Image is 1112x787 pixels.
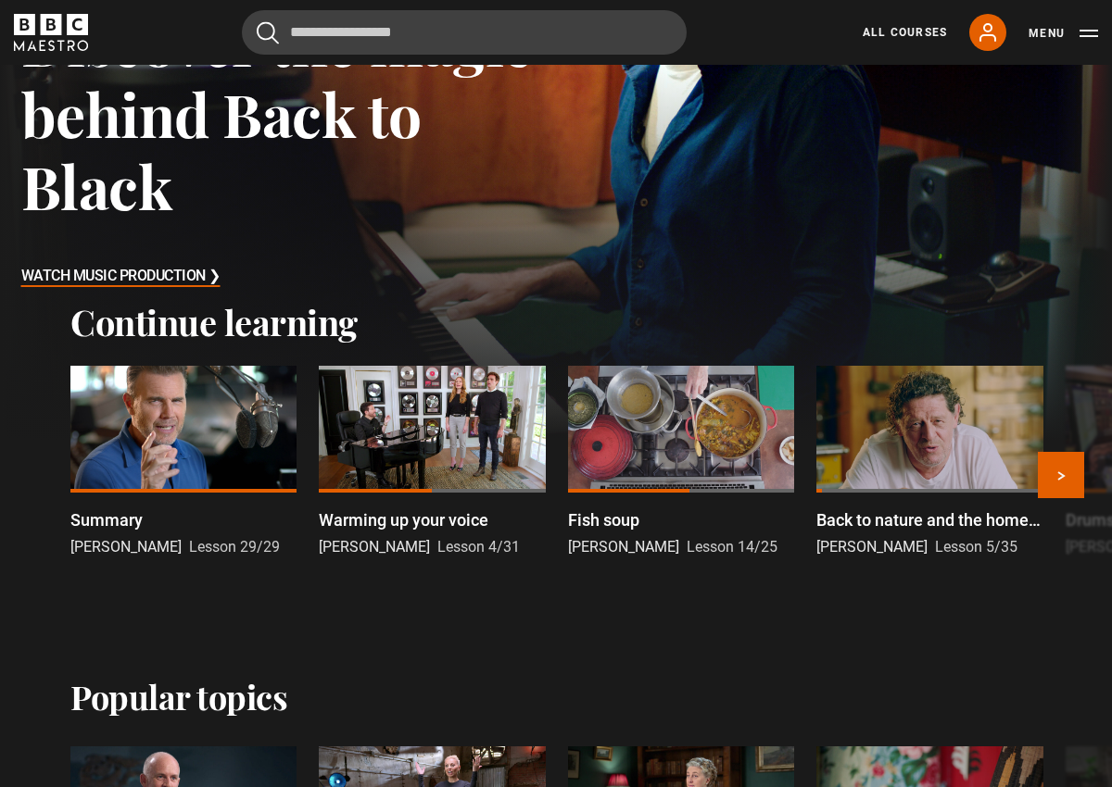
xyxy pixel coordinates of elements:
[816,538,928,556] span: [PERSON_NAME]
[935,538,1017,556] span: Lesson 5/35
[70,538,182,556] span: [PERSON_NAME]
[437,538,520,556] span: Lesson 4/31
[70,366,297,558] a: Summary [PERSON_NAME] Lesson 29/29
[70,507,143,532] p: Summary
[257,21,279,44] button: Submit the search query
[189,538,280,556] span: Lesson 29/29
[568,538,679,556] span: [PERSON_NAME]
[568,507,639,532] p: Fish soup
[242,10,687,55] input: Search
[319,538,430,556] span: [PERSON_NAME]
[816,366,1042,558] a: Back to nature and the home kitchen [PERSON_NAME] Lesson 5/35
[21,263,221,291] h3: Watch Music Production ❯
[21,6,557,221] h3: Discover the magic behind Back to Black
[687,538,777,556] span: Lesson 14/25
[816,507,1042,532] p: Back to nature and the home kitchen
[319,507,488,532] p: Warming up your voice
[568,366,794,558] a: Fish soup [PERSON_NAME] Lesson 14/25
[70,677,287,716] h2: Popular topics
[1029,24,1098,43] button: Toggle navigation
[319,366,545,558] a: Warming up your voice [PERSON_NAME] Lesson 4/31
[863,24,947,41] a: All Courses
[14,14,88,51] svg: BBC Maestro
[70,301,1042,344] h2: Continue learning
